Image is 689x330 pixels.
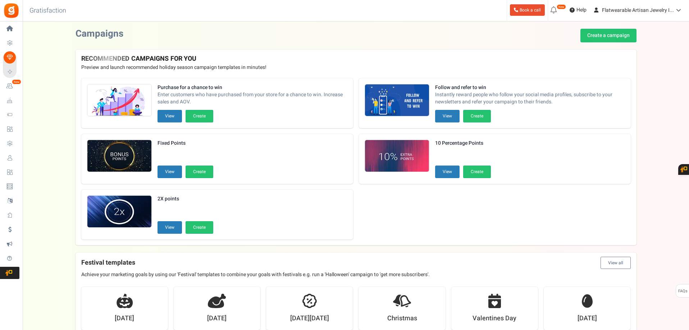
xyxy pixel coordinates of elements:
[87,196,151,228] img: Recommended Campaigns
[12,79,21,84] em: New
[158,84,347,91] strong: Purchase for a chance to win
[186,166,213,178] button: Create
[678,284,688,298] span: FAQs
[81,55,631,62] h4: RECOMMENDED CAMPAIGNS FOR YOU
[158,140,213,147] strong: Fixed Points
[463,166,491,178] button: Create
[87,84,151,117] img: Recommended Campaigns
[158,195,213,203] strong: 2X points
[207,314,227,323] strong: [DATE]
[81,271,631,278] p: Achieve your marketing goals by using our 'Festival' templates to combine your goals with festiva...
[81,257,631,269] h4: Festival templates
[602,6,674,14] span: Flatwearable Artisan Jewelry I...
[510,4,545,16] a: Book a call
[463,110,491,122] button: Create
[158,221,182,234] button: View
[81,64,631,71] p: Preview and launch recommended holiday season campaign templates in minutes!
[290,314,329,323] strong: [DATE][DATE]
[365,84,429,117] img: Recommended Campaigns
[3,80,19,92] a: New
[87,140,151,172] img: Recommended Campaigns
[158,91,347,106] span: Enter customers who have purchased from your store for a chance to win. Increase sales and AOV.
[76,29,123,39] h2: Campaigns
[578,314,597,323] strong: [DATE]
[365,140,429,172] img: Recommended Campaigns
[158,166,182,178] button: View
[435,91,625,106] span: Instantly reward people who follow your social media profiles, subscribe to your newsletters and ...
[435,110,460,122] button: View
[435,166,460,178] button: View
[601,257,631,269] button: View all
[435,84,625,91] strong: Follow and refer to win
[186,110,213,122] button: Create
[580,29,636,42] a: Create a campaign
[567,4,589,16] a: Help
[115,314,134,323] strong: [DATE]
[557,4,566,9] em: New
[435,140,491,147] strong: 10 Percentage Points
[575,6,587,14] span: Help
[22,4,74,18] h3: Gratisfaction
[387,314,417,323] strong: Christmas
[158,110,182,122] button: View
[186,221,213,234] button: Create
[3,3,19,19] img: Gratisfaction
[473,314,516,323] strong: Valentines Day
